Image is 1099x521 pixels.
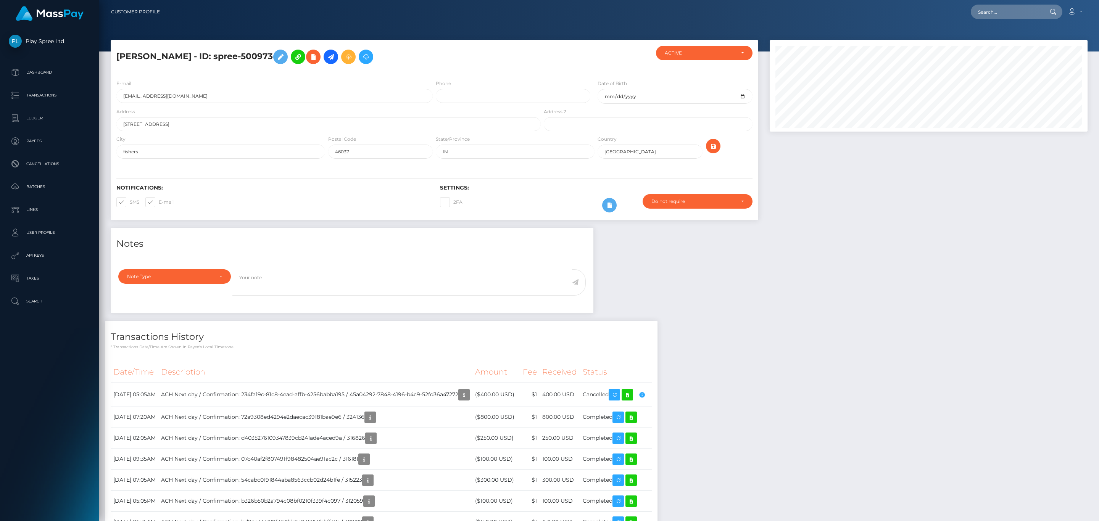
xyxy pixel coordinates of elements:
[145,197,174,207] label: E-mail
[111,330,652,344] h4: Transactions History
[6,109,93,128] a: Ledger
[9,204,90,215] p: Links
[6,86,93,105] a: Transactions
[6,292,93,311] a: Search
[6,38,93,45] span: Play Spree Ltd
[111,470,158,490] td: [DATE] 07:05AM
[472,449,520,470] td: ($100.00 USD)
[540,449,580,470] td: 100.00 USD
[651,198,735,204] div: Do not require
[158,490,472,511] td: ACH Next day / Confirmation: b326b50b2a794c08bf0210f339f4c097 / 312059
[118,269,231,284] button: Note Type
[472,490,520,511] td: ($100.00 USD)
[580,470,652,490] td: Completed
[971,5,1043,19] input: Search...
[324,50,338,64] a: Initiate Payout
[111,383,158,407] td: [DATE] 05:05AM
[111,407,158,428] td: [DATE] 07:20AM
[116,108,135,115] label: Address
[9,250,90,261] p: API Keys
[520,490,540,511] td: $1
[580,490,652,511] td: Completed
[328,136,356,143] label: Postal Code
[643,194,753,209] button: Do not require
[472,470,520,490] td: ($300.00 USD)
[540,383,580,407] td: 400.00 USD
[9,273,90,284] p: Taxes
[580,428,652,449] td: Completed
[540,470,580,490] td: 300.00 USD
[440,185,752,191] h6: Settings:
[6,223,93,242] a: User Profile
[580,407,652,428] td: Completed
[158,383,472,407] td: ACH Next day / Confirmation: 234fa19c-81c8-4ead-affb-4256babba195 / 45a04292-7848-4196-b4c9-52fd3...
[436,136,470,143] label: State/Province
[9,181,90,193] p: Batches
[158,407,472,428] td: ACH Next day / Confirmation: 72a9308ed4294e2daecac39181bae9e6 / 324136
[520,428,540,449] td: $1
[111,344,652,350] p: * Transactions date/time are shown in payee's local timezone
[158,470,472,490] td: ACH Next day / Confirmation: 54cabc0191844aba8563ccb02d24b1fe / 315223
[6,200,93,219] a: Links
[540,362,580,383] th: Received
[116,46,537,68] h5: [PERSON_NAME] - ID: spree-500973
[472,428,520,449] td: ($250.00 USD)
[520,470,540,490] td: $1
[9,158,90,170] p: Cancellations
[111,490,158,511] td: [DATE] 05:05PM
[9,35,22,48] img: Play Spree Ltd
[111,449,158,470] td: [DATE] 09:35AM
[116,197,139,207] label: SMS
[111,362,158,383] th: Date/Time
[6,63,93,82] a: Dashboard
[580,383,652,407] td: Cancelled
[656,46,753,60] button: ACTIVE
[116,185,429,191] h6: Notifications:
[127,273,213,280] div: Note Type
[111,428,158,449] td: [DATE] 02:05AM
[9,113,90,124] p: Ledger
[472,362,520,383] th: Amount
[598,80,627,87] label: Date of Birth
[520,449,540,470] td: $1
[520,407,540,428] td: $1
[598,136,617,143] label: Country
[540,490,580,511] td: 100.00 USD
[520,383,540,407] td: $1
[9,296,90,307] p: Search
[158,362,472,383] th: Description
[9,135,90,147] p: Payees
[6,177,93,196] a: Batches
[6,269,93,288] a: Taxes
[6,132,93,151] a: Payees
[436,80,451,87] label: Phone
[6,246,93,265] a: API Keys
[9,67,90,78] p: Dashboard
[665,50,735,56] div: ACTIVE
[544,108,566,115] label: Address 2
[6,154,93,174] a: Cancellations
[540,407,580,428] td: 800.00 USD
[440,197,462,207] label: 2FA
[111,4,160,20] a: Customer Profile
[580,449,652,470] td: Completed
[158,449,472,470] td: ACH Next day / Confirmation: 07c40af2f807491f98482504ae91ac2c / 316181
[9,227,90,238] p: User Profile
[116,80,131,87] label: E-mail
[16,6,84,21] img: MassPay Logo
[472,383,520,407] td: ($400.00 USD)
[9,90,90,101] p: Transactions
[472,407,520,428] td: ($800.00 USD)
[116,237,588,251] h4: Notes
[158,428,472,449] td: ACH Next day / Confirmation: d4035276109347839cb241ade4aced9a / 316826
[540,428,580,449] td: 250.00 USD
[520,362,540,383] th: Fee
[580,362,652,383] th: Status
[116,136,126,143] label: City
